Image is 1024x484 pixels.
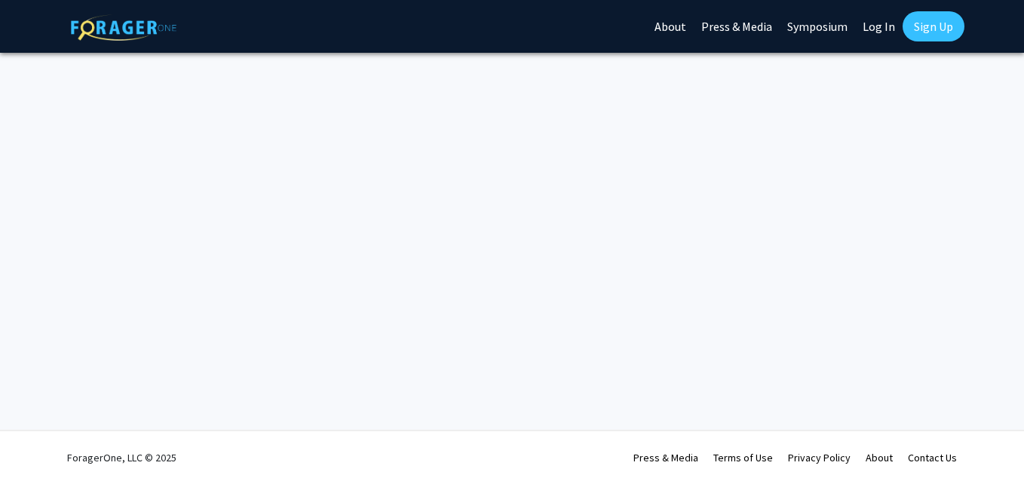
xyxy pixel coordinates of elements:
[71,14,176,41] img: ForagerOne Logo
[713,451,773,464] a: Terms of Use
[903,11,964,41] a: Sign Up
[908,451,957,464] a: Contact Us
[633,451,698,464] a: Press & Media
[67,431,176,484] div: ForagerOne, LLC © 2025
[788,451,851,464] a: Privacy Policy
[866,451,893,464] a: About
